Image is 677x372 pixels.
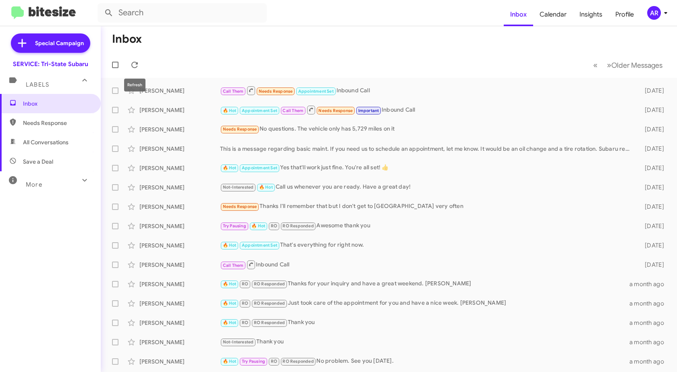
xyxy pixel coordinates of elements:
div: [DATE] [633,106,671,114]
span: Needs Response [223,127,257,132]
span: RO [271,223,277,229]
div: [DATE] [633,183,671,191]
div: [PERSON_NAME] [139,222,220,230]
span: Appointment Set [242,165,277,170]
div: AR [647,6,661,20]
span: RO Responded [254,301,285,306]
span: Labels [26,81,49,88]
div: Awesome thank you [220,221,633,231]
span: Appointment Set [242,243,277,248]
nav: Page navigation example [589,57,667,73]
span: RO Responded [282,223,314,229]
div: a month ago [629,280,671,288]
div: Refresh [124,79,145,91]
div: No problem. See you [DATE]. [220,357,629,366]
div: Just took care of the appointment for you and have a nice week. [PERSON_NAME] [220,299,629,308]
a: Profile [609,3,640,26]
span: Call Them [223,89,244,94]
div: That's everything for right now. [220,241,633,250]
div: [DATE] [633,164,671,172]
div: [PERSON_NAME] [139,145,220,153]
span: Appointment Set [298,89,334,94]
span: Needs Response [23,119,91,127]
span: Save a Deal [23,158,53,166]
div: [PERSON_NAME] [139,261,220,269]
div: [DATE] [633,222,671,230]
span: RO Responded [254,320,285,325]
span: RO [242,301,248,306]
div: Inbound Call [220,85,633,96]
div: No questions. The vehicle only has 5,729 miles on it [220,125,633,134]
button: Next [602,57,667,73]
div: a month ago [629,338,671,346]
div: [PERSON_NAME] [139,87,220,95]
div: [PERSON_NAME] [139,125,220,133]
div: [PERSON_NAME] [139,357,220,366]
div: [DATE] [633,125,671,133]
div: [PERSON_NAME] [139,183,220,191]
div: Thank you [220,318,629,327]
span: 🔥 Hot [223,301,237,306]
span: 🔥 Hot [223,243,237,248]
div: Inbound Call [220,260,633,270]
span: Needs Response [259,89,293,94]
span: Call Them [223,263,244,268]
div: [PERSON_NAME] [139,319,220,327]
div: [PERSON_NAME] [139,106,220,114]
span: RO [271,359,277,364]
span: 🔥 Hot [223,108,237,113]
div: Thank you [220,337,629,347]
span: Appointment Set [242,108,277,113]
div: [DATE] [633,87,671,95]
div: [PERSON_NAME] [139,241,220,249]
div: SERVICE: Tri-State Subaru [13,60,88,68]
div: [PERSON_NAME] [139,203,220,211]
div: [DATE] [633,241,671,249]
div: [PERSON_NAME] [139,299,220,308]
span: » [607,60,611,70]
span: Inbox [23,100,91,108]
span: RO Responded [254,281,285,287]
span: 🔥 Hot [223,165,237,170]
span: 🔥 Hot [251,223,265,229]
span: All Conversations [23,138,69,146]
div: a month ago [629,299,671,308]
a: Insights [573,3,609,26]
button: Previous [588,57,602,73]
div: [DATE] [633,261,671,269]
span: Not-Interested [223,185,254,190]
span: 🔥 Hot [223,281,237,287]
span: RO [242,281,248,287]
input: Search [98,3,267,23]
div: Yes that'll work just fine. You're all set! 👍 [220,163,633,172]
div: [DATE] [633,203,671,211]
span: 🔥 Hot [223,320,237,325]
div: Thanks for your inquiry and have a great weekend. [PERSON_NAME] [220,279,629,289]
span: Special Campaign [35,39,84,47]
a: Calendar [533,3,573,26]
span: 🔥 Hot [223,359,237,364]
span: RO [242,320,248,325]
span: 🔥 Hot [259,185,273,190]
div: a month ago [629,319,671,327]
span: Call Them [282,108,303,113]
span: Try Pausing [242,359,265,364]
span: « [593,60,598,70]
span: Needs Response [318,108,353,113]
span: More [26,181,42,188]
span: Try Pausing [223,223,246,229]
div: [DATE] [633,145,671,153]
div: Inbound Call [220,105,633,115]
div: [PERSON_NAME] [139,280,220,288]
span: Needs Response [223,204,257,209]
a: Inbox [504,3,533,26]
span: Older Messages [611,61,662,70]
a: Special Campaign [11,33,90,53]
button: AR [640,6,668,20]
span: RO Responded [282,359,314,364]
span: Important [358,108,379,113]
